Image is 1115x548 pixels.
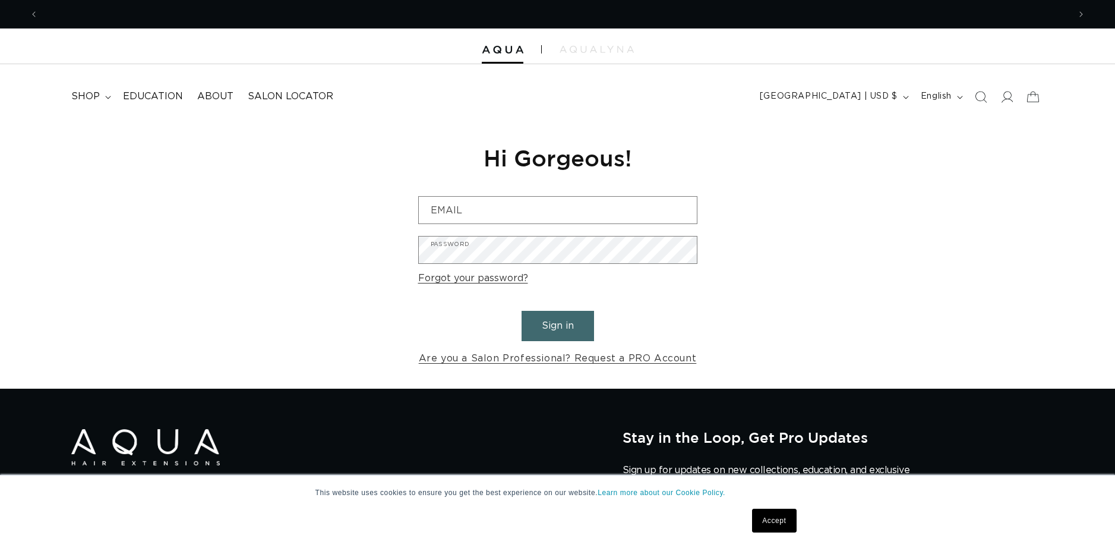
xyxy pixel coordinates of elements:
[419,350,697,367] a: Are you a Salon Professional? Request a PRO Account
[482,46,523,54] img: Aqua Hair Extensions
[315,487,800,498] p: This website uses cookies to ensure you get the best experience on our website.
[241,83,340,110] a: Salon Locator
[123,90,183,103] span: Education
[921,90,952,103] span: English
[21,3,47,26] button: Previous announcement
[623,429,1044,446] h2: Stay in the Loop, Get Pro Updates
[760,90,898,103] span: [GEOGRAPHIC_DATA] | USD $
[418,143,697,172] h1: Hi Gorgeous!
[190,83,241,110] a: About
[1068,3,1094,26] button: Next announcement
[914,86,968,108] button: English
[752,509,796,533] a: Accept
[197,90,233,103] span: About
[248,90,333,103] span: Salon Locator
[116,83,190,110] a: Education
[560,46,634,53] img: aqualyna.com
[419,197,697,223] input: Email
[753,86,914,108] button: [GEOGRAPHIC_DATA] | USD $
[522,311,594,341] button: Sign in
[968,84,994,110] summary: Search
[418,270,528,287] a: Forgot your password?
[71,429,220,465] img: Aqua Hair Extensions
[598,489,725,497] a: Learn more about our Cookie Policy.
[71,90,100,103] span: shop
[64,83,116,110] summary: shop
[623,465,920,487] p: Sign up for updates on new collections, education, and exclusive offers — plus 10% off your first...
